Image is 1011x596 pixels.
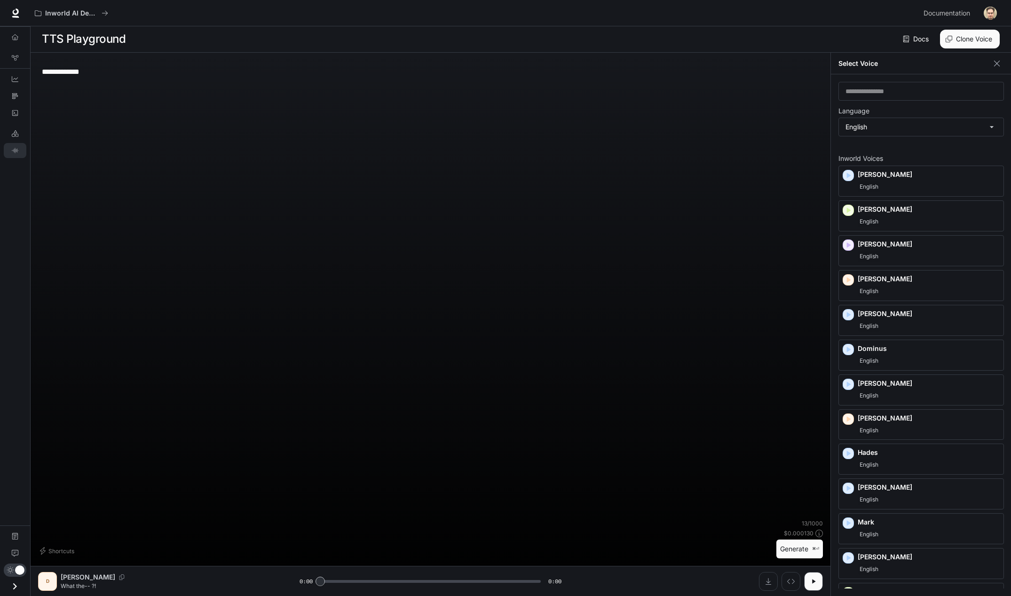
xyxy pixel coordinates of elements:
p: Inworld AI Demos [45,9,98,17]
p: What the-- ?! [61,582,277,590]
button: Copy Voice ID [115,574,128,580]
p: [PERSON_NAME] [858,274,1000,284]
button: Inspect [782,572,800,591]
p: Language [838,108,869,114]
a: Dashboards [4,72,26,87]
button: Open drawer [4,577,25,596]
span: English [858,286,880,297]
p: [PERSON_NAME] [858,379,1000,388]
span: English [858,320,880,332]
h1: TTS Playground [42,30,126,48]
button: Clone Voice [940,30,1000,48]
img: User avatar [984,7,997,20]
a: Documentation [4,529,26,544]
p: Hades [858,448,1000,457]
button: Shortcuts [38,543,78,558]
p: ⌘⏎ [812,546,819,552]
span: English [858,355,880,366]
span: 0:00 [548,577,561,586]
span: English [858,390,880,401]
button: All workspaces [31,4,112,23]
a: Documentation [920,4,977,23]
span: Documentation [924,8,970,19]
div: English [839,118,1003,136]
a: TTS Playground [4,143,26,158]
a: Docs [901,30,932,48]
button: Generate⌘⏎ [776,540,823,559]
p: [PERSON_NAME] [858,170,1000,179]
a: LLM Playground [4,126,26,141]
p: [PERSON_NAME] [858,239,1000,249]
span: English [858,494,880,505]
p: [PERSON_NAME] [858,205,1000,214]
p: Mark [858,517,1000,527]
span: English [858,216,880,227]
p: [PERSON_NAME] [858,552,1000,562]
span: Dark mode toggle [15,564,24,575]
p: [PERSON_NAME] [858,483,1000,492]
span: English [858,459,880,470]
a: Traces [4,88,26,103]
a: Feedback [4,546,26,561]
div: D [40,574,55,589]
p: Inworld Voices [838,155,1004,162]
p: [PERSON_NAME] [858,309,1000,318]
p: $ 0.000130 [784,529,814,537]
span: English [858,181,880,192]
span: English [858,251,880,262]
p: [PERSON_NAME] [61,572,115,582]
p: Dominus [858,344,1000,353]
span: 0:00 [300,577,313,586]
a: Graph Registry [4,50,26,65]
p: 13 / 1000 [802,519,823,527]
button: User avatar [981,4,1000,23]
a: Overview [4,30,26,45]
a: Logs [4,105,26,120]
span: English [858,425,880,436]
span: English [858,564,880,575]
p: [PERSON_NAME] [858,413,1000,423]
span: English [858,529,880,540]
button: Download audio [759,572,778,591]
